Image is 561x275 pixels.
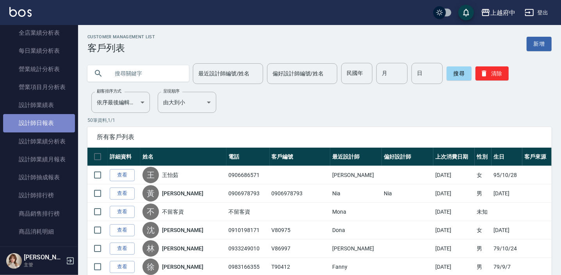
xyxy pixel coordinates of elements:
[270,221,331,239] td: V80975
[142,259,159,275] div: 徐
[3,205,75,223] a: 商品銷售排行榜
[433,239,475,258] td: [DATE]
[109,63,183,84] input: 搜尋關鍵字
[492,148,522,166] th: 生日
[108,148,141,166] th: 詳細資料
[6,253,22,269] img: Person
[97,133,542,141] span: 所有客戶列表
[522,148,552,166] th: 客戶來源
[163,88,180,94] label: 呈現順序
[492,239,522,258] td: 79/10/24
[3,223,75,241] a: 商品消耗明細
[330,239,382,258] td: [PERSON_NAME]
[527,37,552,51] a: 新增
[3,150,75,168] a: 設計師業績月報表
[492,221,522,239] td: [DATE]
[475,166,492,184] td: 女
[492,184,522,203] td: [DATE]
[142,204,159,220] div: 不
[433,221,475,239] td: [DATE]
[3,78,75,96] a: 營業項目月分析表
[142,222,159,238] div: 沈
[3,168,75,186] a: 設計師抽成報表
[110,261,135,273] a: 查看
[3,241,75,259] a: 商品進銷貨報表
[142,185,159,202] div: 黃
[433,148,475,166] th: 上次消費日期
[475,203,492,221] td: 未知
[476,66,509,80] button: 清除
[3,96,75,114] a: 設計師業績表
[142,167,159,183] div: 王
[492,166,522,184] td: 95/10/28
[382,148,433,166] th: 偏好設計師
[330,221,382,239] td: Dona
[433,203,475,221] td: [DATE]
[91,92,150,113] div: 依序最後編輯時間
[97,88,121,94] label: 顧客排序方式
[162,171,178,179] a: 王怡茹
[226,184,269,203] td: 0906978793
[110,187,135,200] a: 查看
[270,239,331,258] td: V86997
[24,254,64,261] h5: [PERSON_NAME]
[158,92,216,113] div: 由大到小
[478,5,518,21] button: 上越府中
[270,148,331,166] th: 客戶編號
[162,245,203,252] a: [PERSON_NAME]
[226,148,269,166] th: 電話
[226,239,269,258] td: 0933249010
[226,203,269,221] td: 不留客資
[3,24,75,42] a: 全店業績分析表
[475,184,492,203] td: 男
[87,43,155,54] h3: 客戶列表
[475,148,492,166] th: 性別
[3,60,75,78] a: 營業統計分析表
[9,7,32,17] img: Logo
[110,224,135,236] a: 查看
[522,5,552,20] button: 登出
[475,221,492,239] td: 女
[110,206,135,218] a: 查看
[330,203,382,221] td: Mona
[3,42,75,60] a: 每日業績分析表
[226,166,269,184] td: 0906686571
[87,117,552,124] p: 50 筆資料, 1 / 1
[458,5,474,20] button: save
[226,221,269,239] td: 0910198171
[142,240,159,257] div: 林
[141,148,226,166] th: 姓名
[330,148,382,166] th: 最近設計師
[110,243,135,255] a: 查看
[162,226,203,234] a: [PERSON_NAME]
[87,34,155,39] h2: Customer Management List
[110,169,135,181] a: 查看
[3,186,75,204] a: 設計師排行榜
[270,184,331,203] td: 0906978793
[433,184,475,203] td: [DATE]
[162,208,184,216] a: 不留客資
[3,132,75,150] a: 設計師業績分析表
[3,114,75,132] a: 設計師日報表
[330,166,382,184] td: [PERSON_NAME]
[382,184,433,203] td: Nia
[447,66,472,80] button: 搜尋
[490,8,515,18] div: 上越府中
[330,184,382,203] td: Nia
[162,189,203,197] a: [PERSON_NAME]
[475,239,492,258] td: 男
[433,166,475,184] td: [DATE]
[162,263,203,271] a: [PERSON_NAME]
[24,261,64,268] p: 主管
